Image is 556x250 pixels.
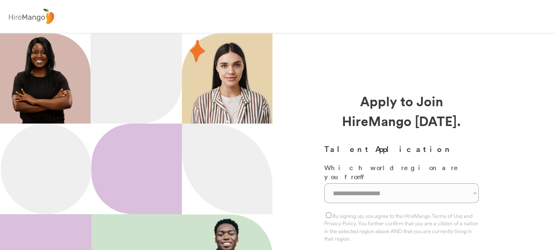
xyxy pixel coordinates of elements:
[324,213,478,242] label: By signing up, you agree to the HireMango Terms of Use and Privacy Policy. You further confirm th...
[2,33,82,124] img: 200x220.png
[190,41,272,124] img: hispanic%20woman.png
[324,91,479,131] div: Apply to Join HireMango [DATE].
[324,163,479,182] div: Which world region are you from?
[324,143,479,155] h3: Talent Application
[1,124,91,214] img: Ellipse%2012
[6,7,56,26] img: logo%20-%20hiremango%20gray.png
[190,40,205,62] img: 29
